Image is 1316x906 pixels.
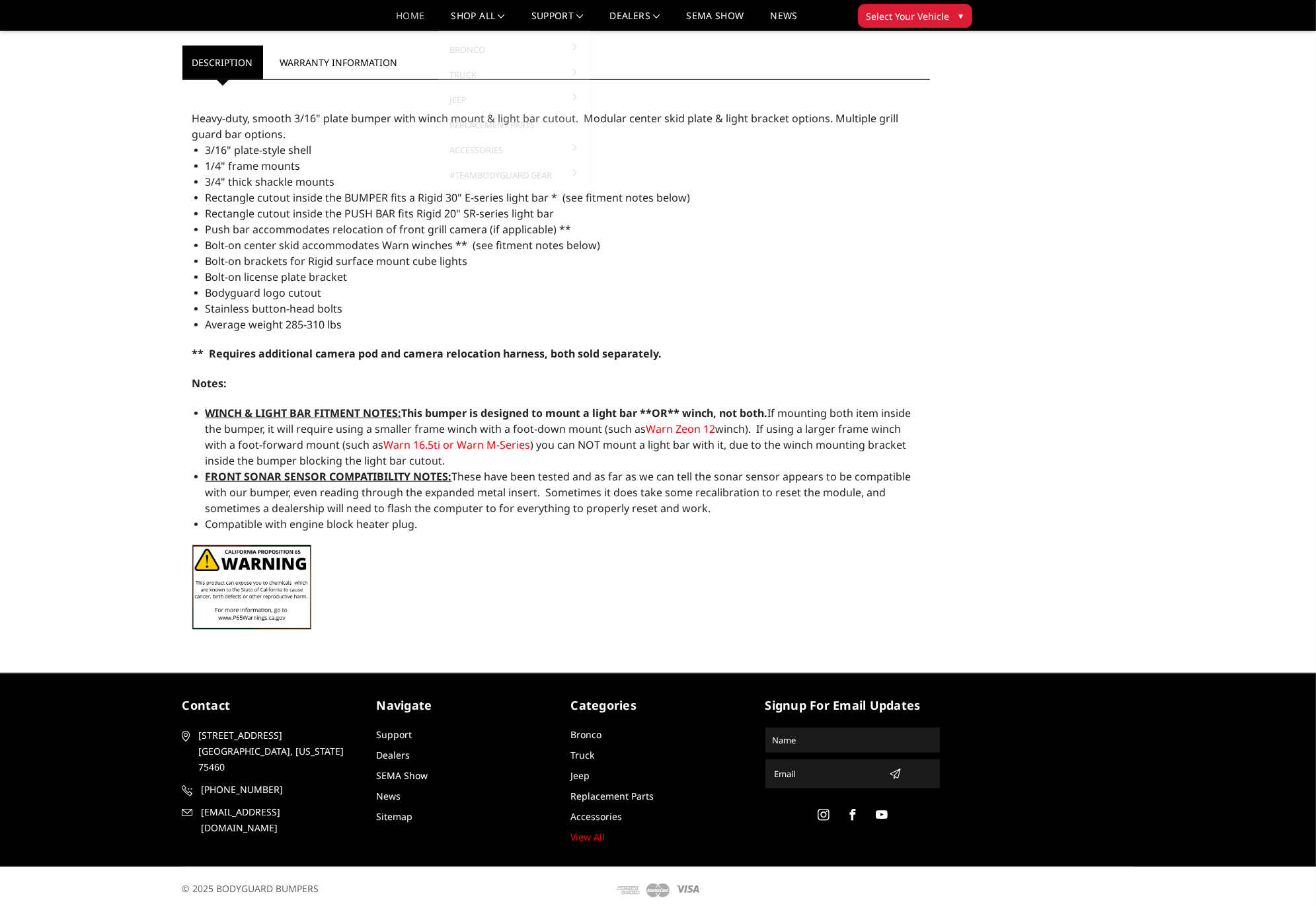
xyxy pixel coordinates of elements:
[384,437,531,452] a: Warn 16.5ti or Warn M-Series
[377,697,551,714] h5: Navigate
[206,270,348,284] span: Bolt-on license plate bracket
[444,87,585,112] a: Jeep
[206,174,335,189] span: 3/4" thick shackle mounts
[192,111,899,141] span: Heavy-duty, smooth 3/16" plate bumper with winch mount & light bar cutout. Modular center skid pl...
[571,831,605,843] a: View All
[767,730,938,751] input: Name
[610,11,660,30] a: Dealers
[206,406,768,420] strong: This bumper is designed to mount a light bar **OR** winch, not both.
[377,769,428,782] a: SEMA Show
[206,469,452,484] strong: FRONT SONAR SENSOR COMPATIBILITY NOTES:
[769,763,884,784] input: Email
[206,143,312,157] span: 3/16" plate-style shell
[206,406,402,420] span: WINCH & LIGHT BAR FITMENT NOTES:
[377,810,413,823] a: Sitemap
[686,11,744,30] a: SEMA Show
[444,112,585,137] a: Replacement Parts
[206,206,555,221] span: Rectangle cutout inside the PUSH BAR fits Rigid 20" SR-series light bar
[206,469,911,515] span: These have been tested and as far as we can tell the sonar sensor appears to be compatible with o...
[571,790,654,802] a: Replacement Parts
[206,517,418,531] span: Compatible with engine block heater plug.
[206,317,342,332] span: Average weight 285-310 lbs
[206,301,343,316] span: Stainless button-head bolts
[182,804,357,836] a: [EMAIL_ADDRESS][DOMAIN_NAME]
[206,159,301,173] span: 1/4" frame mounts
[959,9,964,22] span: ▾
[182,882,319,895] span: © 2025 BODYGUARD BUMPERS
[451,11,505,30] a: shop all
[571,728,602,741] a: Bronco
[182,782,357,798] a: [PHONE_NUMBER]
[199,728,352,775] span: [STREET_ADDRESS] [GEOGRAPHIC_DATA], [US_STATE] 75460
[765,697,940,714] h5: signup for email updates
[206,406,911,468] span: If mounting both item inside the bumper, it will require using a smaller frame winch with a foot-...
[571,769,590,782] a: Jeep
[206,238,601,252] span: Bolt-on center skid accommodates Warn winches ** (see fitment notes below)
[377,790,401,802] a: News
[206,190,691,205] span: Rectangle cutout inside the BUMPER fits a Rigid 30" E-series light bar * (see fitment notes below)
[270,46,408,79] a: Warranty Information
[377,728,412,741] a: Support
[867,9,950,23] span: Select Your Vehicle
[192,376,227,391] strong: Notes:
[646,422,716,436] a: Warn Zeon 12
[444,137,585,163] a: Accessories
[770,11,797,30] a: News
[206,285,322,300] span: Bodyguard logo cutout
[377,749,410,761] a: Dealers
[444,62,585,87] a: Truck
[1250,843,1316,906] iframe: Chat Widget
[396,11,424,30] a: Home
[192,346,662,361] strong: ** Requires additional camera pod and camera relocation harness, both sold separately.
[571,697,746,714] h5: Categories
[182,46,263,79] a: Description
[858,4,972,28] button: Select Your Vehicle
[531,11,584,30] a: Support
[202,782,355,798] span: [PHONE_NUMBER]
[444,163,585,188] a: #TeamBodyguard Gear
[571,749,595,761] a: Truck
[444,37,585,62] a: Bronco
[182,697,357,714] h5: contact
[206,254,468,268] span: Bolt-on brackets for Rigid surface mount cube lights
[202,804,355,836] span: [EMAIL_ADDRESS][DOMAIN_NAME]
[206,222,572,237] span: Push bar accommodates relocation of front grill camera (if applicable) **
[571,810,623,823] a: Accessories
